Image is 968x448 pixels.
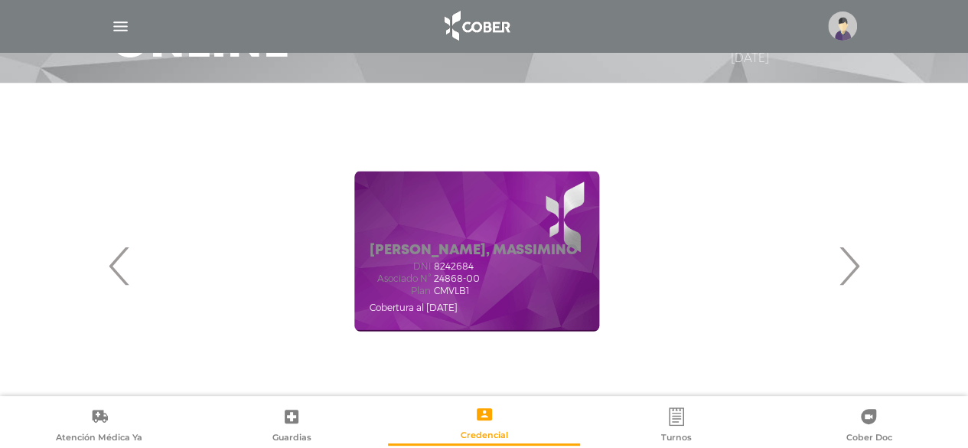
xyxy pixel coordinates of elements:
span: DNI [370,261,431,272]
span: Atención Médica Ya [56,432,142,446]
img: profile-placeholder.svg [828,11,857,41]
a: Atención Médica Ya [3,407,195,446]
a: Credencial [388,404,580,443]
span: Credencial [461,430,508,443]
span: Guardias [272,432,311,446]
span: Plan [370,286,431,296]
a: Guardias [195,407,387,446]
span: Asociado N° [370,273,431,284]
h5: [PERSON_NAME], MASSIMINO [370,243,578,260]
a: Turnos [580,407,772,446]
a: Cober Doc [773,407,965,446]
img: Cober_menu-lines-white.svg [111,17,130,36]
span: 24868-00 [434,273,480,284]
span: Previous [105,224,135,307]
span: 8242684 [434,261,474,272]
span: Next [834,224,864,307]
span: Cobertura al [DATE] [370,302,458,313]
img: logo_cober_home-white.png [436,8,517,44]
span: CMVLB1 [434,286,469,296]
span: Cober Doc [846,432,891,446]
span: Turnos [661,432,692,446]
